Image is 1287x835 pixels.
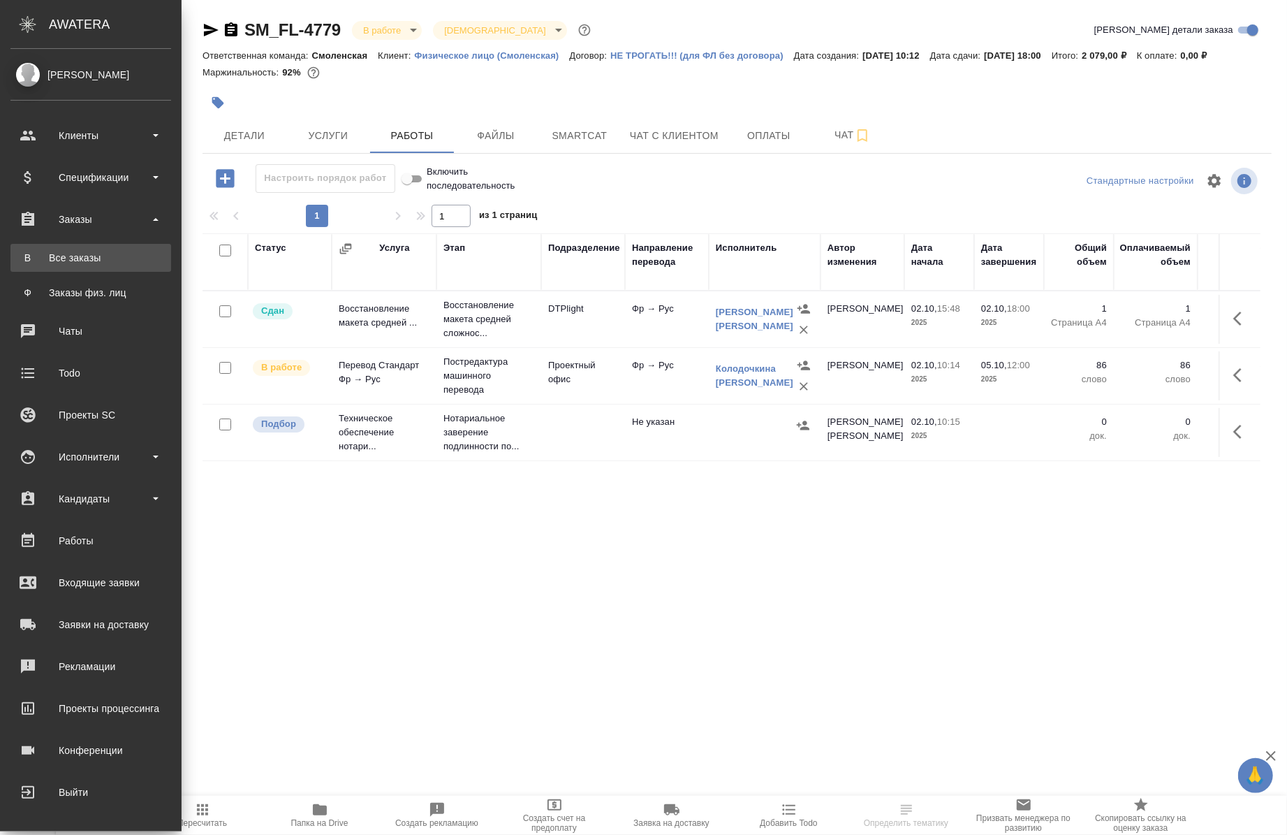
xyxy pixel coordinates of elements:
[414,50,569,61] p: Физическое лицо (Смоленская)
[793,298,814,319] button: Назначить
[479,207,538,227] span: из 1 страниц
[261,417,296,431] p: Подбор
[911,316,967,330] p: 2025
[443,241,465,255] div: Этап
[261,361,302,375] p: В работе
[3,733,178,768] a: Конференции
[981,303,1007,314] p: 02.10,
[10,446,171,467] div: Исполнители
[570,50,611,61] p: Договор:
[1121,429,1191,443] p: док.
[981,241,1037,269] div: Дата завершения
[17,286,164,300] div: Заказы физ. лиц
[1051,429,1107,443] p: док.
[10,656,171,677] div: Рекламации
[821,408,904,457] td: [PERSON_NAME] [PERSON_NAME]
[821,295,904,344] td: [PERSON_NAME]
[10,782,171,803] div: Выйти
[1051,241,1107,269] div: Общий объем
[1121,302,1191,316] p: 1
[144,796,261,835] button: Пересчитать
[10,740,171,761] div: Конференции
[625,295,709,344] td: Фр → Рус
[911,303,937,314] p: 02.10,
[864,818,948,828] span: Определить тематику
[1238,758,1273,793] button: 🙏
[716,241,777,255] div: Исполнитель
[427,165,543,193] span: Включить последовательность
[332,405,436,460] td: Техническое обеспечение нотари...
[3,775,178,810] a: Выйти
[819,126,886,144] span: Чат
[1091,813,1191,833] span: Скопировать ссылку на оценку заказа
[282,67,304,78] p: 92%
[378,127,446,145] span: Работы
[793,376,814,397] button: Удалить
[1120,241,1191,269] div: Оплачиваемый объем
[1121,316,1191,330] p: Страница А4
[937,360,960,370] p: 10:14
[378,50,414,61] p: Клиент:
[828,241,897,269] div: Автор изменения
[546,127,613,145] span: Smartcat
[1007,303,1030,314] p: 18:00
[1225,302,1258,335] button: Здесь прячутся важные кнопки
[1205,429,1260,443] p: RUB
[291,818,348,828] span: Папка на Drive
[496,796,613,835] button: Создать счет на предоплату
[716,307,793,331] a: [PERSON_NAME] [PERSON_NAME]
[10,363,171,384] div: Todo
[541,295,625,344] td: DTPlight
[793,319,814,340] button: Удалить
[632,241,702,269] div: Направление перевода
[10,405,171,426] div: Проекты SC
[911,416,937,427] p: 02.10,
[261,796,378,835] button: Папка на Drive
[3,356,178,391] a: Todo
[965,796,1082,835] button: Призвать менеджера по развитию
[1205,302,1260,316] p: 16
[1082,50,1137,61] p: 2 079,00 ₽
[575,21,594,39] button: Доп статусы указывают на важность/срочность заказа
[3,314,178,349] a: Чаты
[261,304,284,318] p: Сдан
[312,50,378,61] p: Смоленская
[339,242,353,256] button: Сгруппировать
[304,64,323,82] button: 136.40 RUB;
[440,24,550,36] button: [DEMOGRAPHIC_DATA]
[610,49,794,61] a: НЕ ТРОГАТЬ!!! (для ФЛ без договора)
[911,241,967,269] div: Дата начала
[1181,50,1218,61] p: 0,00 ₽
[414,49,569,61] a: Физическое лицо (Смоленская)
[1051,358,1107,372] p: 86
[1121,358,1191,372] p: 86
[10,209,171,230] div: Заказы
[1137,50,1181,61] p: К оплате:
[443,412,534,453] p: Нотариальное заверение подлинности по...
[1007,360,1030,370] p: 12:00
[10,244,171,272] a: ВВсе заказы
[911,429,967,443] p: 2025
[862,50,930,61] p: [DATE] 10:12
[203,67,282,78] p: Маржинальность:
[1051,372,1107,386] p: слово
[203,50,312,61] p: Ответственная команда:
[359,24,405,36] button: В работе
[255,241,286,255] div: Статус
[633,818,709,828] span: Заявка на доставку
[332,351,436,400] td: Перевод Стандарт Фр → Рус
[251,415,325,434] div: Можно подбирать исполнителей
[10,614,171,635] div: Заявки на доставку
[541,351,625,400] td: Проектный офис
[211,127,278,145] span: Детали
[379,241,409,255] div: Услуга
[548,241,620,255] div: Подразделение
[3,607,178,642] a: Заявки на доставку
[332,295,436,344] td: Восстановление макета средней ...
[1205,316,1260,330] p: RUB
[981,360,1007,370] p: 05.10,
[10,167,171,188] div: Спецификации
[973,813,1074,833] span: Призвать менеджера по развитию
[504,813,605,833] span: Создать счет на предоплату
[3,649,178,684] a: Рекламации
